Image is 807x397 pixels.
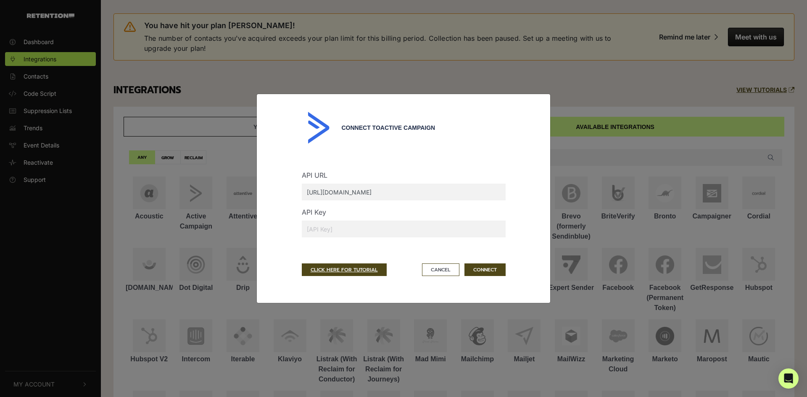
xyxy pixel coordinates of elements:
span: Active Campaign [380,124,435,131]
label: API URL [302,170,327,180]
input: [API URL] [302,184,506,200]
button: Cancel [422,263,459,276]
label: API Key [302,207,326,217]
button: CONNECT [464,263,506,276]
div: Connect to [342,124,506,132]
div: Open Intercom Messenger [778,368,799,389]
img: Active Campaign [302,111,335,145]
a: CLICK HERE FOR TUTORIAL [302,263,387,276]
input: [API Key] [302,221,506,237]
